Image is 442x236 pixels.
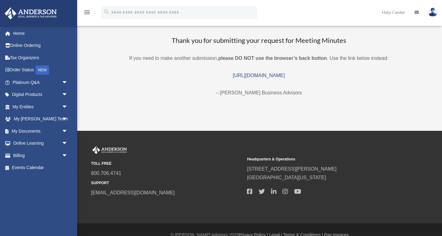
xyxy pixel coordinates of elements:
[4,52,77,64] a: Tax Organizers
[62,89,74,101] span: arrow_drop_down
[247,166,336,172] a: [STREET_ADDRESS][PERSON_NAME]
[103,8,110,15] i: search
[4,64,77,77] a: Order StatusNEW
[4,101,77,113] a: My Entitiesarrow_drop_down
[83,9,91,16] i: menu
[62,149,74,162] span: arrow_drop_down
[62,137,74,150] span: arrow_drop_down
[62,101,74,113] span: arrow_drop_down
[4,76,77,89] a: Platinum Q&Aarrow_drop_down
[233,73,285,78] a: [URL][DOMAIN_NAME]
[4,89,77,101] a: Digital Productsarrow_drop_down
[62,76,74,89] span: arrow_drop_down
[91,160,243,167] small: TOLL FREE
[83,89,434,97] p: – [PERSON_NAME] Business Advisors
[247,175,326,180] a: [GEOGRAPHIC_DATA][US_STATE]
[4,39,77,52] a: Online Ordering
[247,156,398,163] small: Headquarters & Operations
[3,7,59,19] img: Anderson Advisors Platinum Portal
[4,162,77,174] a: Events Calendar
[91,180,243,186] small: SUPPORT
[218,56,327,61] b: please DO NOT use the browser’s back button
[91,171,121,176] a: 800.706.4741
[83,54,434,63] p: If you need to make another submission, . Use the link below instead:
[83,36,434,45] h3: Thank you for submitting your request for Meeting Minutes
[91,190,175,195] a: [EMAIL_ADDRESS][DOMAIN_NAME]
[62,113,74,126] span: arrow_drop_down
[4,137,77,150] a: Online Learningarrow_drop_down
[62,125,74,138] span: arrow_drop_down
[35,65,49,75] div: NEW
[91,146,128,154] img: Anderson Advisors Platinum Portal
[4,27,77,39] a: Home
[4,125,77,137] a: My Documentsarrow_drop_down
[83,11,91,16] a: menu
[428,8,437,17] img: User Pic
[4,149,77,162] a: Billingarrow_drop_down
[4,113,77,125] a: My [PERSON_NAME] Teamarrow_drop_down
